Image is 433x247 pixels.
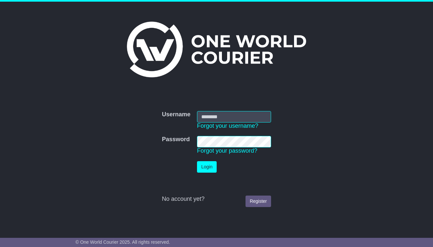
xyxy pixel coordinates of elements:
[197,161,217,173] button: Login
[162,111,190,118] label: Username
[127,22,306,77] img: One World
[246,196,271,207] a: Register
[162,196,271,203] div: No account yet?
[197,147,257,154] a: Forgot your password?
[162,136,190,143] label: Password
[197,123,258,129] a: Forgot your username?
[75,239,170,245] span: © One World Courier 2025. All rights reserved.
